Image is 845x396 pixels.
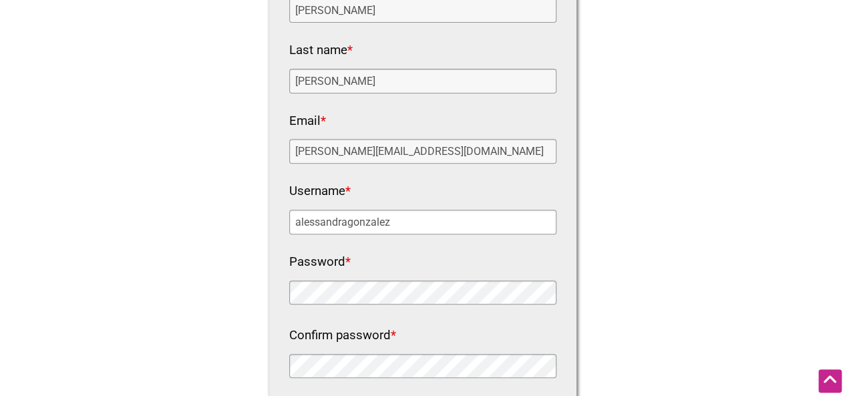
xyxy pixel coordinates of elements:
label: Username [289,180,351,203]
div: Scroll Back to Top [818,369,842,393]
label: Last name [289,39,353,62]
label: Email [289,110,326,133]
label: Password [289,251,351,274]
label: Confirm password [289,325,396,347]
